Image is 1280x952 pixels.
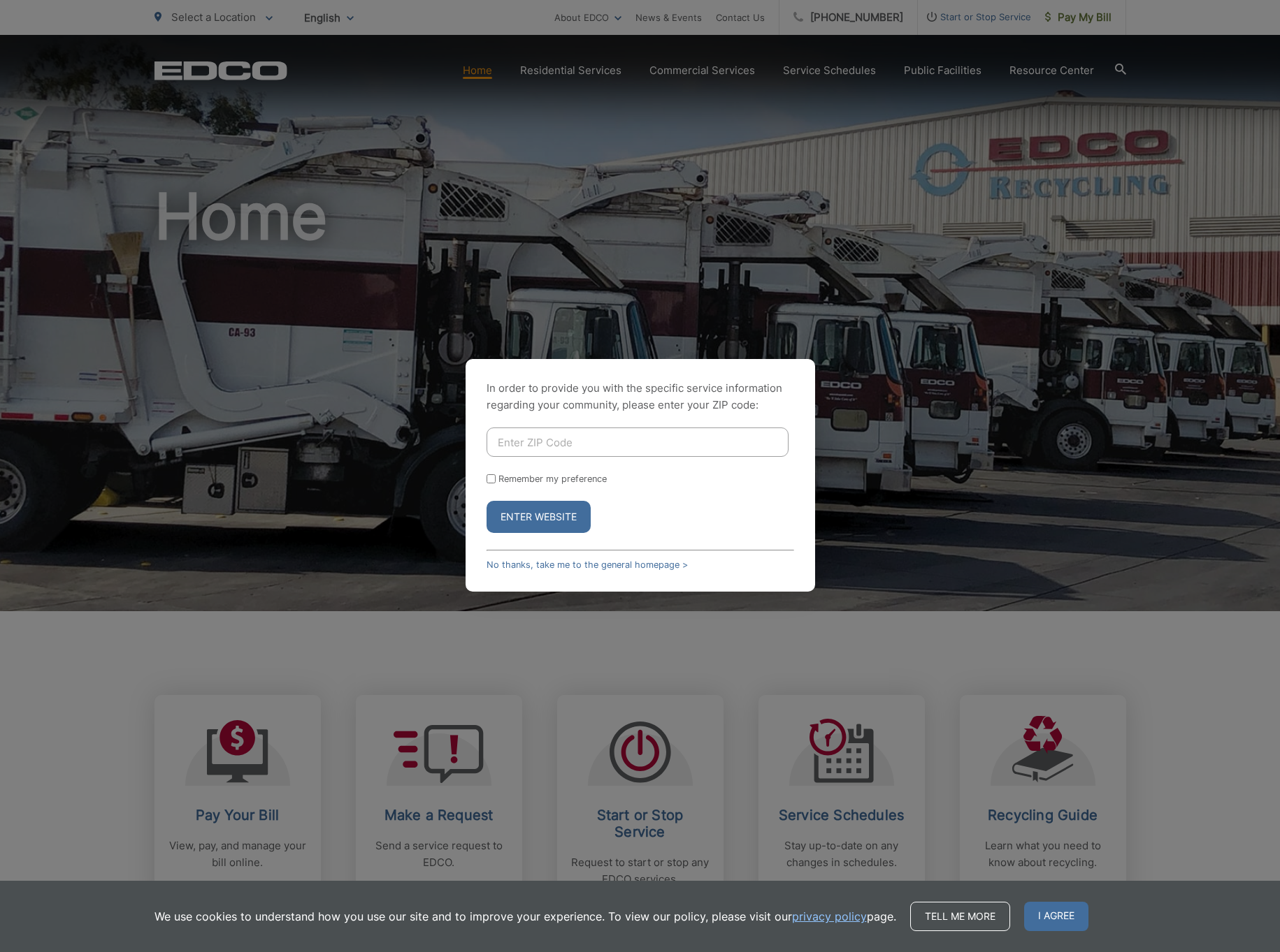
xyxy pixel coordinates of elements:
[487,427,789,457] input: Enter ZIP Code
[154,908,896,925] p: We use cookies to understand how you use our site and to improve your experience. To view our pol...
[498,474,607,484] label: Remember my preference
[487,501,591,533] button: Enter Website
[1024,902,1088,931] span: I agree
[910,902,1010,931] a: Tell me more
[792,908,867,925] a: privacy policy
[487,380,794,413] p: In order to provide you with the specific service information regarding your community, please en...
[487,559,688,570] a: No thanks, take me to the general homepage >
